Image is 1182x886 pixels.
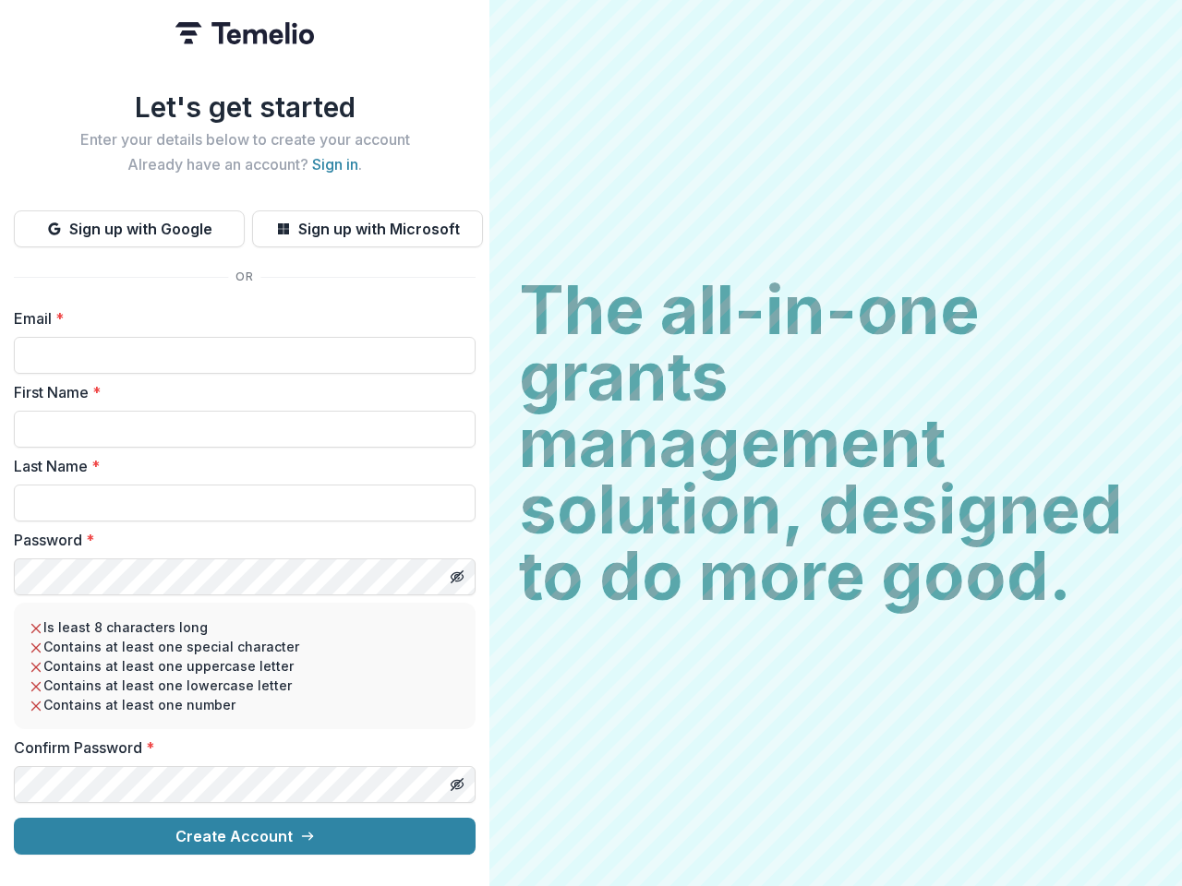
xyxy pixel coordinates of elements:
[14,818,476,855] button: Create Account
[14,131,476,149] h2: Enter your details below to create your account
[175,22,314,44] img: Temelio
[14,90,476,124] h1: Let's get started
[14,156,476,174] h2: Already have an account? .
[14,736,464,759] label: Confirm Password
[14,307,464,329] label: Email
[442,562,472,592] button: Toggle password visibility
[29,676,461,695] li: Contains at least one lowercase letter
[312,155,358,174] a: Sign in
[29,637,461,656] li: Contains at least one special character
[14,381,464,403] label: First Name
[252,210,483,247] button: Sign up with Microsoft
[442,770,472,799] button: Toggle password visibility
[14,529,464,551] label: Password
[14,455,464,477] label: Last Name
[29,695,461,714] li: Contains at least one number
[14,210,245,247] button: Sign up with Google
[29,617,461,637] li: Is least 8 characters long
[29,656,461,676] li: Contains at least one uppercase letter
